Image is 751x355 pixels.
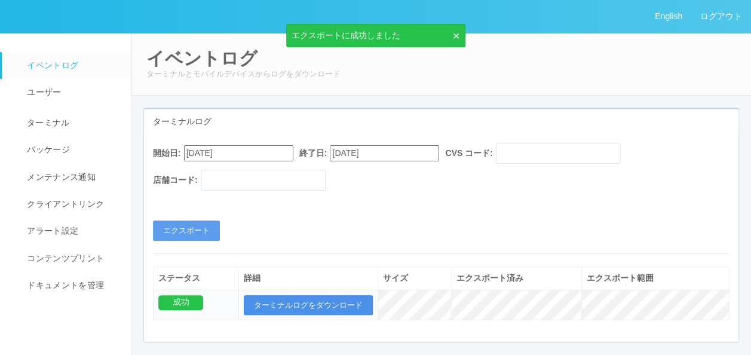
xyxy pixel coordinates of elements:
label: 店舗コード: [153,174,198,186]
div: エクスポートに成功しました [286,24,465,47]
div: 詳細 [244,272,373,284]
div: 成功 [158,295,203,310]
label: 開始日: [153,147,181,160]
div: サイズ [383,272,446,284]
a: イベントログ [2,52,142,79]
span: クライアントリンク [24,199,104,209]
div: エクスポート範囲 [587,272,724,284]
button: エクスポート [153,221,220,241]
span: パッケージ [24,145,70,154]
label: CVS コード: [445,147,492,160]
a: ターミナル [2,106,142,136]
span: ドキュメントを管理 [24,280,104,290]
a: アラート設定 [2,218,142,244]
span: コンテンツプリント [24,253,104,263]
a: パッケージ [2,136,142,163]
p: ターミナルとモバイルデバイスからログをダウンロード [146,68,736,80]
label: 終了日: [299,147,327,160]
a: × [446,29,459,42]
span: イベントログ [24,60,78,70]
h2: イベントログ [146,48,736,68]
span: アラート設定 [24,226,78,235]
div: ターミナルログ [144,109,738,134]
a: メンテナンス通知 [2,164,142,191]
div: ステータス [158,272,234,284]
a: ユーザー [2,79,142,106]
span: ターミナル [24,118,70,127]
button: ターミナルログをダウンロード [244,295,373,316]
a: クライアントリンク [2,191,142,218]
a: ドキュメントを管理 [2,272,142,299]
a: コンテンツプリント [2,245,142,272]
span: メンテナンス通知 [24,172,96,182]
div: エクスポート済み [456,272,577,284]
span: ユーザー [24,87,61,97]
